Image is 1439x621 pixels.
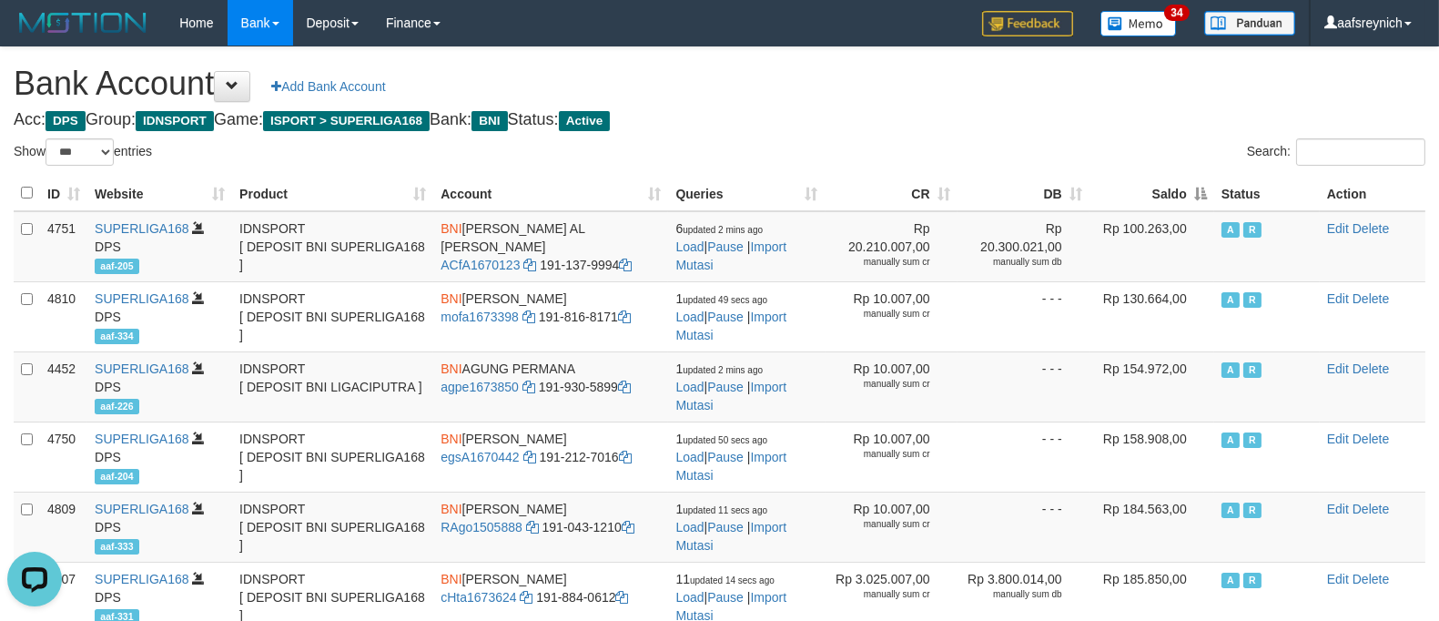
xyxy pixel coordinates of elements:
td: 4751 [40,211,87,282]
span: Active [1221,292,1240,308]
span: aaf-334 [95,329,139,344]
span: 34 [1164,5,1189,21]
td: Rp 10.007,00 [826,492,958,562]
div: manually sum cr [833,518,930,531]
button: Open LiveChat chat widget [7,7,62,62]
a: Pause [707,590,744,605]
span: | | [675,432,786,483]
span: 1 [675,432,767,446]
span: Running [1243,292,1262,308]
div: manually sum db [965,256,1062,269]
span: | | [675,361,786,412]
span: updated 14 secs ago [690,575,775,585]
span: BNI [471,111,507,131]
a: egsA1670442 [441,450,519,464]
span: DPS [46,111,86,131]
a: Load [675,590,704,605]
span: IDNSPORT [136,111,214,131]
span: aaf-204 [95,469,139,484]
th: ID: activate to sort column ascending [40,176,87,211]
a: Delete [1353,572,1389,586]
a: Import Mutasi [675,310,786,342]
div: manually sum cr [833,378,930,391]
a: Delete [1353,291,1389,306]
a: Copy 1911379994 to clipboard [619,258,632,272]
a: Delete [1353,361,1389,376]
a: Copy mofa1673398 to clipboard [522,310,535,324]
th: DB: activate to sort column ascending [958,176,1089,211]
a: Copy cHta1673624 to clipboard [520,590,532,605]
th: Account: activate to sort column ascending [433,176,668,211]
td: AGUNG PERMANA 191-930-5899 [433,351,668,422]
a: Pause [707,310,744,324]
td: 4809 [40,492,87,562]
a: Copy egsA1670442 to clipboard [523,450,536,464]
a: Import Mutasi [675,450,786,483]
a: SUPERLIGA168 [95,432,189,446]
a: Delete [1353,221,1389,236]
a: Import Mutasi [675,380,786,412]
span: Running [1243,503,1262,518]
td: DPS [87,492,232,562]
span: BNI [441,291,461,306]
a: Copy 1910431210 to clipboard [622,520,634,534]
td: DPS [87,422,232,492]
td: [PERSON_NAME] 191-212-7016 [433,422,668,492]
img: MOTION_logo.png [14,9,152,36]
span: Running [1243,222,1262,238]
td: Rp 10.007,00 [826,351,958,422]
td: [PERSON_NAME] 191-816-8171 [433,281,668,351]
a: Delete [1353,432,1389,446]
th: CR: activate to sort column ascending [826,176,958,211]
span: BNI [441,502,461,516]
span: 1 [675,502,767,516]
a: mofa1673398 [441,310,519,324]
td: DPS [87,351,232,422]
a: Import Mutasi [675,239,786,272]
span: BNI [441,572,461,586]
a: Edit [1327,221,1349,236]
td: - - - [958,351,1089,422]
td: DPS [87,211,232,282]
div: manually sum db [965,588,1062,601]
span: aaf-205 [95,259,139,274]
span: ISPORT > SUPERLIGA168 [263,111,430,131]
a: Add Bank Account [259,71,397,102]
td: IDNSPORT [ DEPOSIT BNI LIGACIPUTRA ] [232,351,433,422]
label: Show entries [14,138,152,166]
td: IDNSPORT [ DEPOSIT BNI SUPERLIGA168 ] [232,492,433,562]
a: Edit [1327,502,1349,516]
span: | | [675,221,786,272]
span: updated 49 secs ago [683,295,767,305]
td: - - - [958,422,1089,492]
td: Rp 20.300.021,00 [958,211,1089,282]
span: updated 11 secs ago [683,505,767,515]
th: Queries: activate to sort column ascending [668,176,825,211]
td: - - - [958,492,1089,562]
img: Feedback.jpg [982,11,1073,36]
span: Active [1221,222,1240,238]
td: [PERSON_NAME] 191-043-1210 [433,492,668,562]
td: IDNSPORT [ DEPOSIT BNI SUPERLIGA168 ] [232,422,433,492]
span: updated 2 mins ago [683,225,763,235]
span: 11 [675,572,774,586]
a: Copy ACfA1670123 to clipboard [523,258,536,272]
a: Load [675,239,704,254]
a: Copy 1918168171 to clipboard [618,310,631,324]
th: Saldo: activate to sort column descending [1089,176,1214,211]
td: Rp 100.263,00 [1089,211,1214,282]
td: 4750 [40,422,87,492]
img: Button%20Memo.svg [1100,11,1177,36]
td: Rp 130.664,00 [1089,281,1214,351]
a: Delete [1353,502,1389,516]
a: Load [675,310,704,324]
td: Rp 10.007,00 [826,422,958,492]
td: - - - [958,281,1089,351]
h4: Acc: Group: Game: Bank: Status: [14,111,1425,129]
a: SUPERLIGA168 [95,572,189,586]
a: SUPERLIGA168 [95,291,189,306]
label: Search: [1247,138,1425,166]
a: Copy agpe1673850 to clipboard [522,380,535,394]
a: ACfA1670123 [441,258,520,272]
a: Edit [1327,432,1349,446]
